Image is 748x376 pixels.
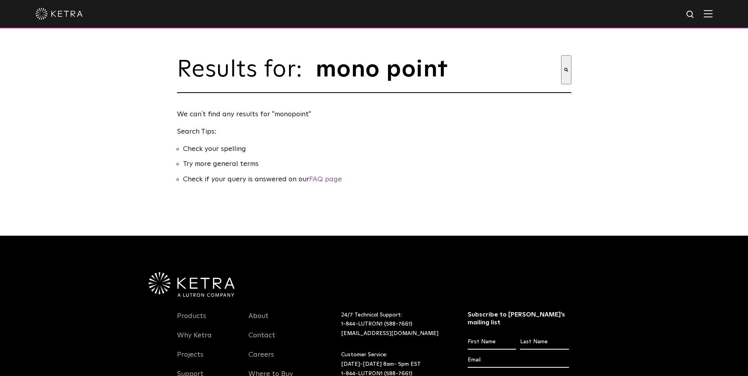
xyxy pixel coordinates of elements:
img: Hamburger%20Nav.svg [704,10,713,17]
a: Why Ketra [177,331,212,349]
li: Check if your query is answered on our [183,174,571,185]
a: Products [177,312,206,330]
input: Last Name [520,335,569,350]
a: 1-844-LUTRON1 (588-7661) [341,321,412,327]
input: First Name [468,335,516,350]
a: About [248,312,269,330]
a: Projects [177,350,203,369]
li: Check your spelling [183,143,571,155]
input: This is a search field with an auto-suggest feature attached. [315,55,561,84]
a: Careers [248,350,274,369]
a: FAQ page [309,176,342,183]
input: Email [468,353,569,368]
p: Search Tips: [177,126,567,138]
a: [EMAIL_ADDRESS][DOMAIN_NAME] [341,331,438,336]
p: We can′t find any results for "monopoint" [177,109,567,120]
a: Contact [248,331,275,349]
p: 24/7 Technical Support: [341,311,448,339]
span: Results for: [177,58,311,82]
img: ketra-logo-2019-white [35,8,83,20]
h3: Subscribe to [PERSON_NAME]’s mailing list [468,311,569,327]
button: Search [561,55,571,84]
li: Try more general terms [183,158,571,170]
img: Ketra-aLutronCo_White_RGB [149,272,235,297]
img: search icon [686,10,696,20]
